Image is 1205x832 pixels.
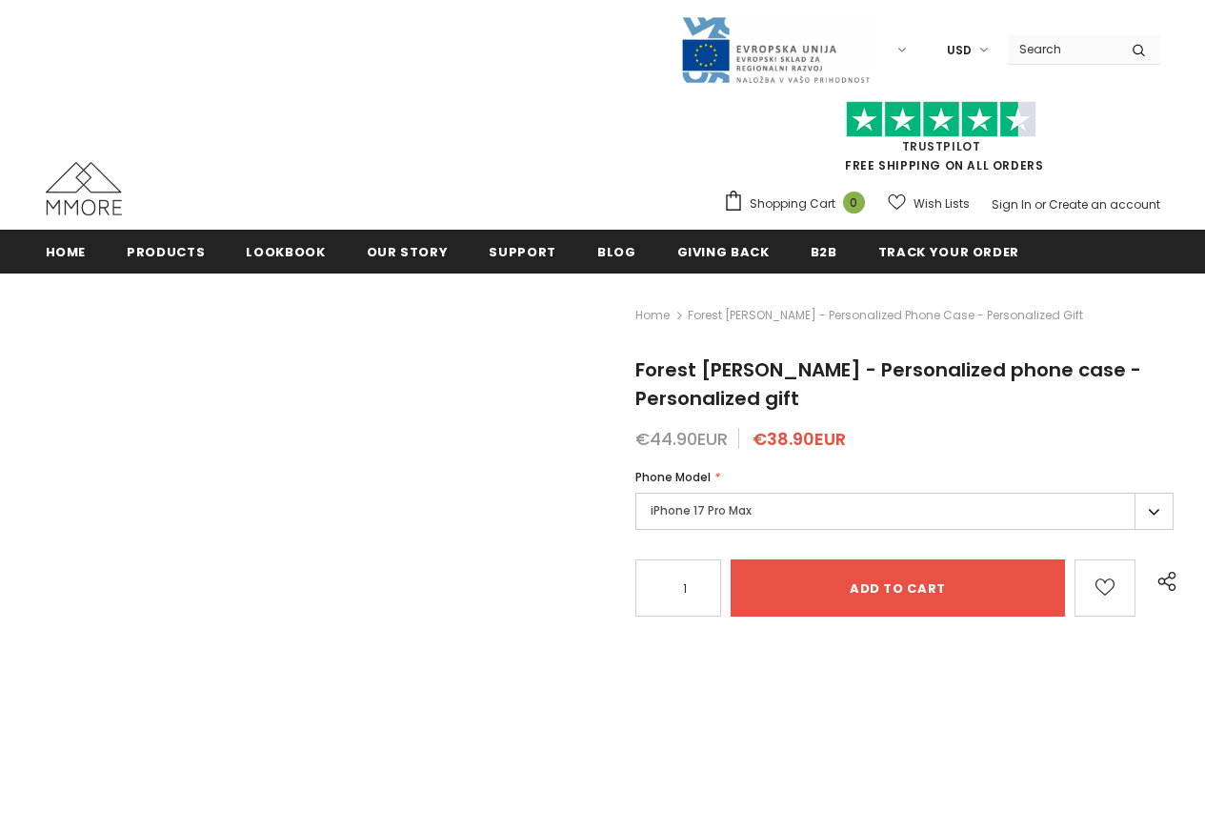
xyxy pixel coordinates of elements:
[731,559,1065,617] input: Add to cart
[992,196,1032,213] a: Sign In
[947,41,972,60] span: USD
[1049,196,1160,213] a: Create an account
[46,162,122,215] img: MMORE Cases
[846,101,1036,138] img: Trust Pilot Stars
[902,138,981,154] a: Trustpilot
[367,230,449,273] a: Our Story
[723,190,874,218] a: Shopping Cart 0
[246,243,325,261] span: Lookbook
[811,230,837,273] a: B2B
[811,243,837,261] span: B2B
[635,493,1174,530] label: iPhone 17 Pro Max
[246,230,325,273] a: Lookbook
[1008,35,1117,63] input: Search Site
[635,304,670,327] a: Home
[677,230,770,273] a: Giving back
[489,243,556,261] span: support
[888,187,970,220] a: Wish Lists
[489,230,556,273] a: support
[723,110,1160,173] span: FREE SHIPPING ON ALL ORDERS
[914,194,970,213] span: Wish Lists
[46,230,87,273] a: Home
[680,41,871,57] a: Javni Razpis
[878,243,1019,261] span: Track your order
[753,427,846,451] span: €38.90EUR
[127,243,205,261] span: Products
[750,194,835,213] span: Shopping Cart
[597,243,636,261] span: Blog
[46,243,87,261] span: Home
[878,230,1019,273] a: Track your order
[677,243,770,261] span: Giving back
[635,469,711,485] span: Phone Model
[680,15,871,85] img: Javni Razpis
[1034,196,1046,213] span: or
[635,427,728,451] span: €44.90EUR
[367,243,449,261] span: Our Story
[635,356,1141,412] span: Forest [PERSON_NAME] - Personalized phone case - Personalized gift
[597,230,636,273] a: Blog
[127,230,205,273] a: Products
[688,304,1083,327] span: Forest [PERSON_NAME] - Personalized phone case - Personalized gift
[843,192,865,213] span: 0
